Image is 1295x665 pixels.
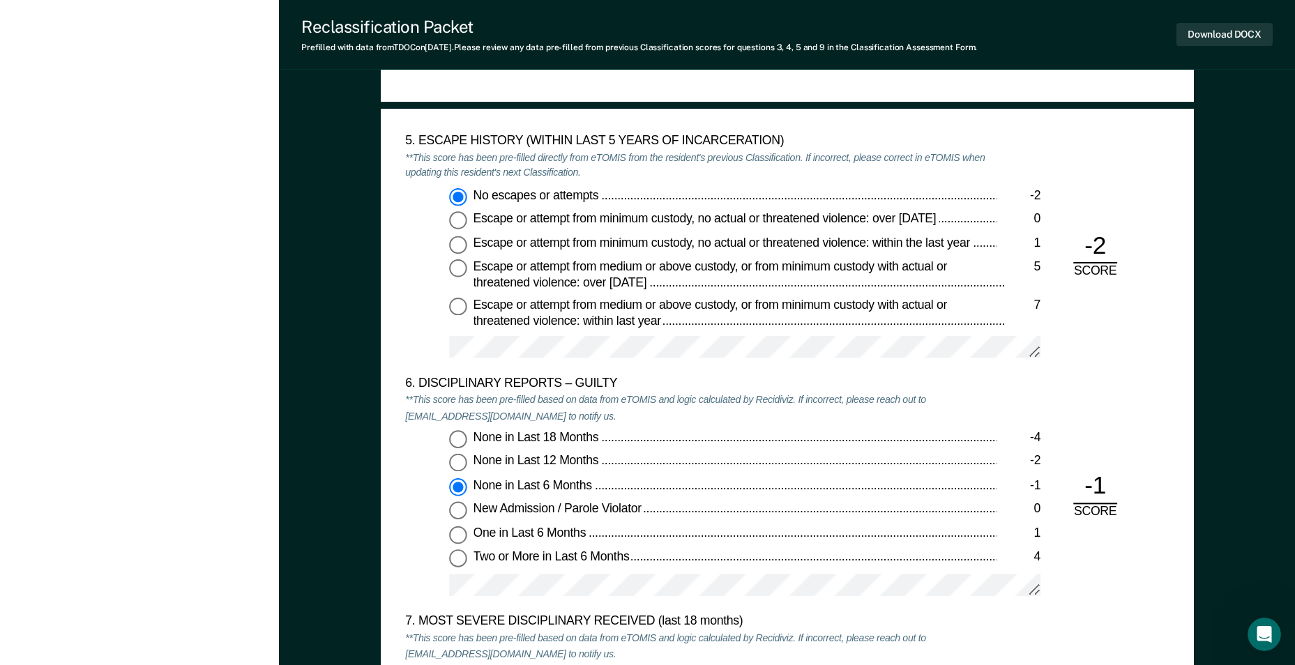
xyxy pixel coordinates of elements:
[1005,259,1040,275] div: 5
[1062,504,1128,520] div: SCORE
[405,133,997,149] div: 5. ESCAPE HISTORY (WITHIN LAST 5 YEARS OF INCARCERATION)
[449,502,467,520] input: New Admission / Parole Violator0
[405,376,997,392] div: 6. DISCIPLINARY REPORTS – GUILTY
[473,259,947,289] span: Escape or attempt from medium or above custody, or from minimum custody with actual or threatened...
[473,188,600,201] span: No escapes or attempts
[997,454,1040,470] div: -2
[449,478,467,496] input: None in Last 6 Months-1
[473,550,631,564] span: Two or More in Last 6 Months
[1248,618,1281,651] iframe: Intercom live chat
[473,526,588,540] span: One in Last 6 Months
[449,236,467,254] input: Escape or attempt from minimum custody, no actual or threatened violence: within the last year1
[405,632,925,660] em: **This score has been pre-filled based on data from eTOMIS and logic calculated by Recidiviz. If ...
[449,188,467,206] input: No escapes or attempts-2
[473,236,972,250] span: Escape or attempt from minimum custody, no actual or threatened violence: within the last year
[473,478,594,492] span: None in Last 6 Months
[473,211,938,225] span: Escape or attempt from minimum custody, no actual or threatened violence: over [DATE]
[473,502,644,516] span: New Admission / Parole Violator
[449,550,467,568] input: Two or More in Last 6 Months4
[997,430,1040,446] div: -4
[405,393,925,422] em: **This score has been pre-filled based on data from eTOMIS and logic calculated by Recidiviz. If ...
[473,430,600,444] span: None in Last 18 Months
[1073,471,1117,504] div: -1
[473,454,600,468] span: None in Last 12 Months
[449,526,467,544] input: One in Last 6 Months1
[997,550,1040,566] div: 4
[449,430,467,448] input: None in Last 18 Months-4
[473,298,947,328] span: Escape or attempt from medium or above custody, or from minimum custody with actual or threatened...
[301,43,977,52] div: Prefilled with data from TDOC on [DATE] . Please review any data pre-filled from previous Classif...
[1006,298,1040,314] div: 7
[449,454,467,472] input: None in Last 12 Months-2
[997,478,1040,494] div: -1
[301,17,977,37] div: Reclassification Packet
[449,298,467,316] input: Escape or attempt from medium or above custody, or from minimum custody with actual or threatened...
[449,259,467,277] input: Escape or attempt from medium or above custody, or from minimum custody with actual or threatened...
[997,236,1040,252] div: 1
[405,614,997,630] div: 7. MOST SEVERE DISCIPLINARY RECEIVED (last 18 months)
[1062,263,1128,280] div: SCORE
[405,151,985,179] em: **This score has been pre-filled directly from eTOMIS from the resident's previous Classification...
[997,188,1040,204] div: -2
[997,211,1040,227] div: 0
[449,211,467,229] input: Escape or attempt from minimum custody, no actual or threatened violence: over [DATE]0
[1073,230,1117,263] div: -2
[1176,23,1273,46] button: Download DOCX
[997,526,1040,542] div: 1
[997,502,1040,518] div: 0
